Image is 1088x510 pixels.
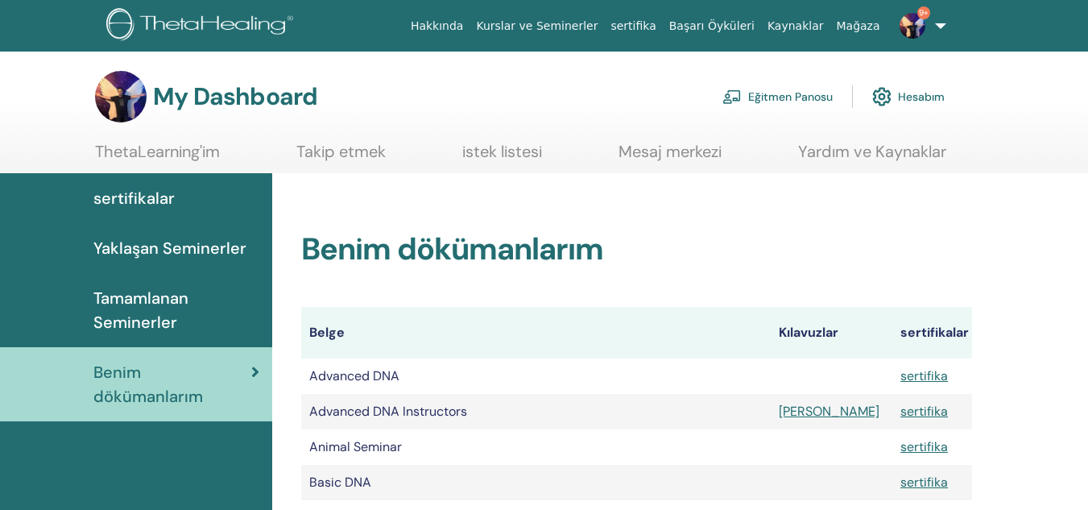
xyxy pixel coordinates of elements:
a: Mağaza [829,11,886,41]
a: [PERSON_NAME] [779,403,879,420]
a: sertifika [900,403,948,420]
a: Eğitmen Panosu [722,79,833,114]
a: sertifika [900,474,948,491]
td: Advanced DNA [301,359,771,394]
span: Benim dökümanlarım [93,360,251,408]
th: Kılavuzlar [771,307,892,359]
span: sertifikalar [93,186,175,210]
a: Kurslar ve Seminerler [470,11,604,41]
a: sertifika [900,367,948,384]
a: Yardım ve Kaynaklar [798,142,946,173]
img: chalkboard-teacher.svg [722,89,742,104]
a: sertifika [604,11,662,41]
a: Kaynaklar [761,11,830,41]
img: cog.svg [872,83,891,110]
a: ThetaLearning'im [95,142,220,173]
h2: Benim dökümanlarım [301,231,972,268]
a: Başarı Öyküleri [663,11,761,41]
a: Takip etmek [296,142,386,173]
h3: My Dashboard [153,82,317,111]
td: Basic DNA [301,465,771,500]
a: Mesaj merkezi [618,142,722,173]
a: Hesabım [872,79,945,114]
a: Hakkında [404,11,470,41]
td: Advanced DNA Instructors [301,394,771,429]
td: Animal Seminar [301,429,771,465]
img: logo.png [106,8,299,44]
span: Tamamlanan Seminerler [93,286,259,334]
span: Yaklaşan Seminerler [93,236,246,260]
img: default.jpg [900,13,925,39]
a: sertifika [900,438,948,455]
a: istek listesi [462,142,542,173]
th: sertifikalar [892,307,972,359]
span: 9+ [917,6,930,19]
th: Belge [301,307,771,359]
img: default.jpg [95,71,147,122]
